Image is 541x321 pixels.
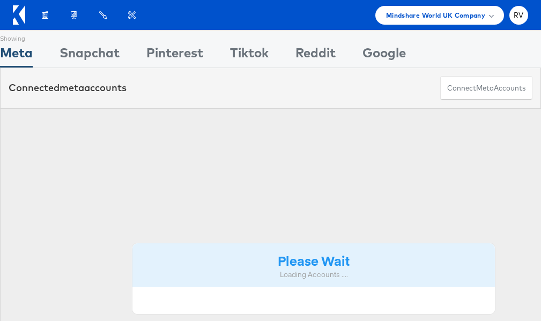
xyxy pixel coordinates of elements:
[146,43,203,68] div: Pinterest
[60,43,120,68] div: Snapchat
[278,251,350,269] strong: Please Wait
[230,43,269,68] div: Tiktok
[60,81,84,94] span: meta
[362,43,406,68] div: Google
[140,270,487,280] div: Loading Accounts ....
[514,12,524,19] span: RV
[386,10,485,21] span: Mindshare World UK Company
[9,81,127,95] div: Connected accounts
[476,83,494,93] span: meta
[295,43,336,68] div: Reddit
[440,76,532,100] button: ConnectmetaAccounts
